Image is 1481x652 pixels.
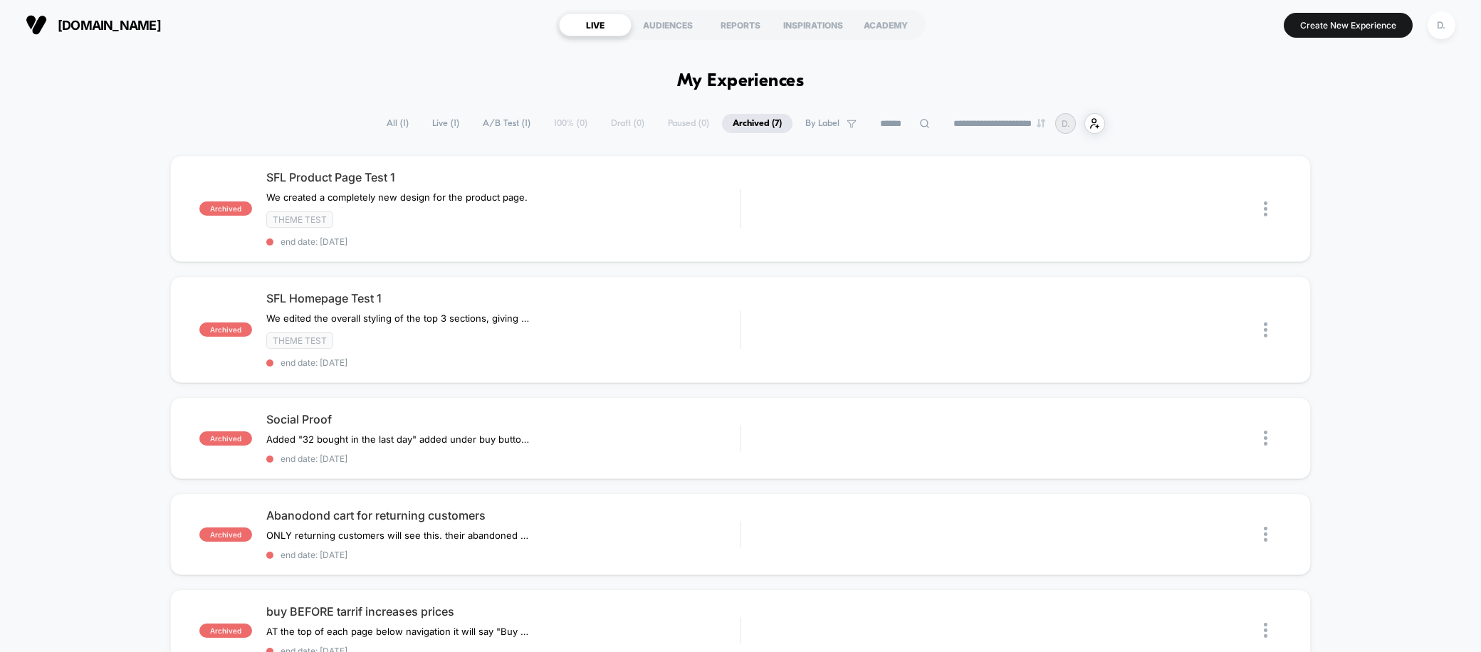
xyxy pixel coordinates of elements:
[1284,13,1413,38] button: Create New Experience
[1264,623,1267,638] img: close
[266,412,740,426] span: Social Proof
[266,453,740,464] span: end date: [DATE]
[704,14,777,36] div: REPORTS
[266,170,740,184] span: SFL Product Page Test 1
[722,114,792,133] span: Archived ( 7 )
[376,114,419,133] span: All ( 1 )
[266,236,740,247] span: end date: [DATE]
[677,71,805,92] h1: My Experiences
[1264,431,1267,446] img: close
[266,508,740,522] span: Abanodond cart for returning customers
[266,433,530,445] span: Added "32 bought in the last day" added under buy button with a "gold star" colored background
[266,191,528,203] span: We created a completely new design for the product page.
[266,626,530,637] span: AT the top of each page below navigation it will say "Buy [DATE] Before Government Tariffs Force ...
[266,550,740,560] span: end date: [DATE]
[26,14,47,36] img: Visually logo
[1264,201,1267,216] img: close
[21,14,165,36] button: [DOMAIN_NAME]
[58,18,161,33] span: [DOMAIN_NAME]
[805,118,839,129] span: By Label
[1264,322,1267,337] img: close
[777,14,849,36] div: INSPIRATIONS
[1037,119,1045,127] img: end
[1062,118,1069,129] p: D.
[422,114,470,133] span: Live ( 1 )
[266,357,740,368] span: end date: [DATE]
[266,312,530,324] span: We edited the overall styling of the top 3 sections, giving better opportunity to quickly underst...
[559,14,632,36] div: LIVE
[266,291,740,305] span: SFL Homepage Test 1
[266,604,740,619] span: buy BEFORE tarrif increases prices
[632,14,704,36] div: AUDIENCES
[849,14,922,36] div: ACADEMY
[472,114,541,133] span: A/B Test ( 1 )
[1428,11,1455,39] div: D.
[1423,11,1460,40] button: D.
[266,530,530,541] span: ONLY returning customers will see this. their abandoned cart will be below the main header image ...
[1264,527,1267,542] img: close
